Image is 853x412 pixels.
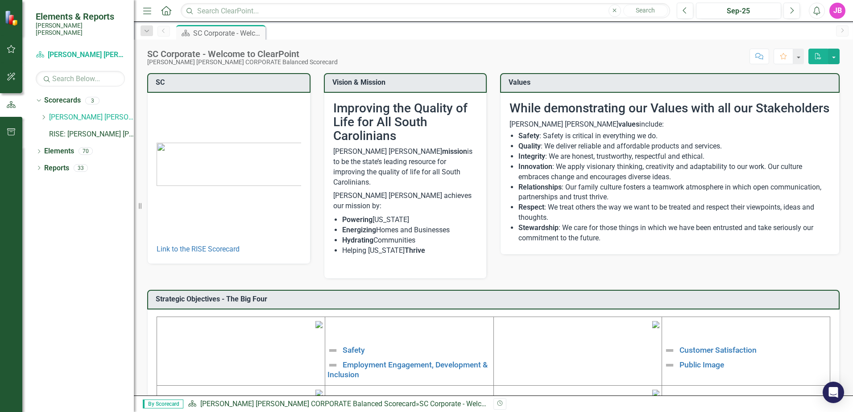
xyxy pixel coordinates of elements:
a: Link to the RISE Scorecard [157,245,240,253]
strong: Respect [518,203,544,211]
li: : We care for those things in which we have been entrusted and take seriously our commitment to t... [518,223,830,243]
strong: Innovation [518,162,552,171]
input: Search Below... [36,71,125,87]
a: Employment Engagement, Development & Inclusion [327,360,488,379]
span: Elements & Reports [36,11,125,22]
a: Reports [44,163,69,173]
strong: values [618,120,639,128]
div: 3 [85,97,99,104]
strong: Thrive [405,246,425,255]
div: Sep-25 [699,6,778,16]
li: Helping [US_STATE] [342,246,478,256]
li: : We deliver reliable and affordable products and services. [518,141,830,152]
strong: Safety [518,132,539,140]
li: : We are honest, trustworthy, respectful and ethical. [518,152,830,162]
h3: Values [509,78,834,87]
button: Sep-25 [696,3,781,19]
h2: While demonstrating our Values with all our Stakeholders [509,102,830,115]
a: [PERSON_NAME] [PERSON_NAME] CORPORATE Balanced Scorecard [36,50,125,60]
a: RISE: [PERSON_NAME] [PERSON_NAME] Recognizing Innovation, Safety and Excellence [49,129,134,140]
a: Elements [44,146,74,157]
div: 70 [79,148,93,155]
strong: Relationships [518,183,562,191]
a: Customer Satisfaction [679,346,757,354]
strong: Energizing [342,226,376,234]
p: [PERSON_NAME] [PERSON_NAME] achieves our mission by: [333,189,478,213]
small: [PERSON_NAME] [PERSON_NAME] [36,22,125,37]
input: Search ClearPoint... [181,3,670,19]
li: : We treat others the way we want to be treated and respect their viewpoints, ideas and thoughts. [518,202,830,223]
a: [PERSON_NAME] [PERSON_NAME] CORPORATE Balanced Scorecard [49,112,134,123]
li: [US_STATE] [342,215,478,225]
strong: mission [442,147,467,156]
div: SC Corporate - Welcome to ClearPoint [193,28,263,39]
strong: Powering [342,215,373,224]
button: JB [829,3,845,19]
div: » [188,399,487,409]
div: [PERSON_NAME] [PERSON_NAME] CORPORATE Balanced Scorecard [147,59,338,66]
a: Safety [343,346,365,354]
li: : We apply visionary thinking, creativity and adaptability to our work. Our culture embraces chan... [518,162,830,182]
strong: Stewardship [518,223,559,232]
a: [PERSON_NAME] [PERSON_NAME] CORPORATE Balanced Scorecard [200,400,416,408]
h3: SC [156,78,305,87]
span: Search [636,7,655,14]
img: mceclip2%20v3.png [652,321,659,328]
strong: Quality [518,142,541,150]
div: 33 [74,164,88,172]
li: Communities [342,235,478,246]
img: Not Defined [664,345,675,356]
h3: Strategic Objectives - The Big Four [156,295,834,303]
button: Search [623,4,668,17]
li: : Our family culture fosters a teamwork atmosphere in which open communication, partnerships and ... [518,182,830,203]
img: Not Defined [664,360,675,371]
div: SC Corporate - Welcome to ClearPoint [419,400,538,408]
img: mceclip4.png [652,390,659,397]
strong: Hydrating [342,236,373,244]
div: SC Corporate - Welcome to ClearPoint [147,49,338,59]
h3: Vision & Mission [332,78,482,87]
img: mceclip1%20v4.png [315,321,323,328]
div: Open Intercom Messenger [823,382,844,403]
a: Public Image [679,360,724,369]
img: ClearPoint Strategy [4,10,20,26]
li: Homes and Businesses [342,225,478,235]
img: Not Defined [327,360,338,371]
img: Not Defined [327,345,338,356]
span: By Scorecard [143,400,183,408]
strong: Integrity [518,152,545,161]
p: [PERSON_NAME] [PERSON_NAME] include: [509,119,830,130]
p: [PERSON_NAME] [PERSON_NAME] is to be the state’s leading resource for improving the quality of li... [333,147,478,189]
h2: Improving the Quality of Life for All South Carolinians [333,102,478,143]
li: : Safety is critical in everything we do. [518,131,830,141]
img: mceclip3%20v3.png [315,390,323,397]
a: Scorecards [44,95,81,106]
